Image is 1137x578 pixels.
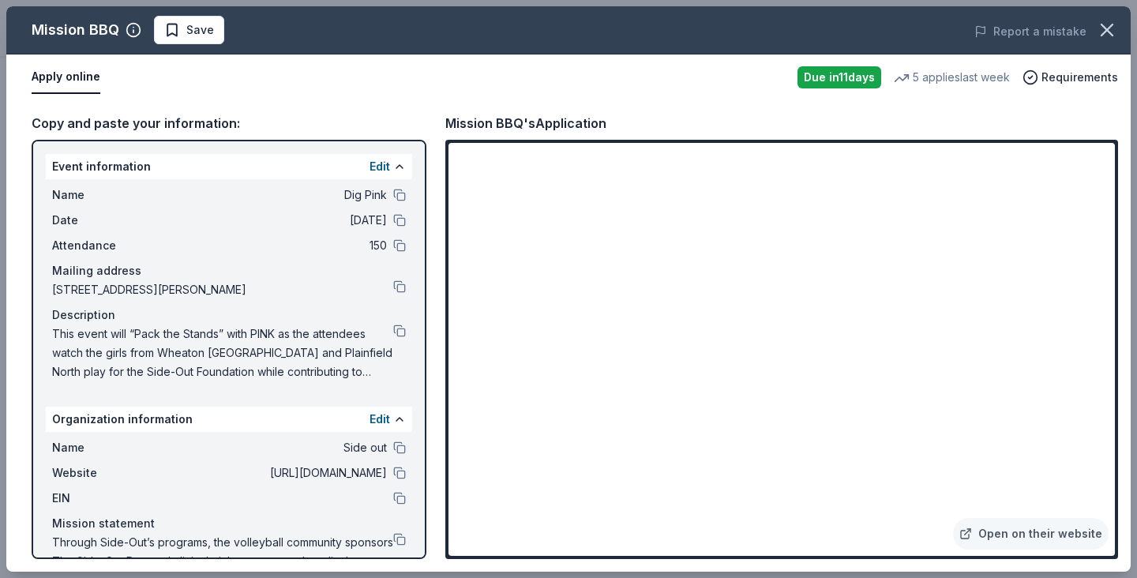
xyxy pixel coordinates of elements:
span: Name [52,438,158,457]
button: Edit [370,410,390,429]
div: Description [52,306,406,325]
span: [DATE] [158,211,387,230]
div: Mission BBQ [32,17,119,43]
div: Mailing address [52,261,406,280]
button: Apply online [32,61,100,94]
span: This event will “Pack the Stands” with PINK as the attendees watch the girls from Wheaton [GEOGRA... [52,325,393,381]
span: Name [52,186,158,205]
span: [STREET_ADDRESS][PERSON_NAME] [52,280,393,299]
button: Save [154,16,224,44]
span: Date [52,211,158,230]
div: Event information [46,154,412,179]
button: Report a mistake [974,22,1086,41]
a: Open on their website [953,518,1109,550]
button: Requirements [1023,68,1118,87]
div: Organization information [46,407,412,432]
div: Copy and paste your information: [32,113,426,133]
span: Save [186,21,214,39]
button: Edit [370,157,390,176]
span: Attendance [52,236,158,255]
div: Mission statement [52,514,406,533]
span: Requirements [1041,68,1118,87]
div: Mission BBQ's Application [445,113,606,133]
span: Dig Pink [158,186,387,205]
span: EIN [52,489,158,508]
div: Due in 11 days [797,66,881,88]
span: [URL][DOMAIN_NAME] [158,464,387,482]
span: 150 [158,236,387,255]
span: Side out [158,438,387,457]
div: 5 applies last week [894,68,1010,87]
span: Website [52,464,158,482]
